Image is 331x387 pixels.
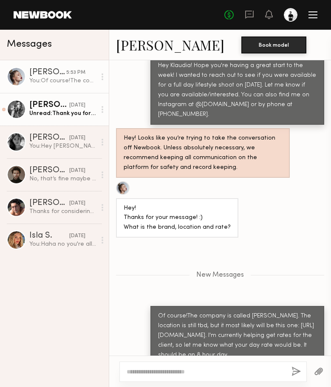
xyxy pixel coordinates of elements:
[29,166,69,175] div: [PERSON_NAME]
[29,232,69,240] div: Isla S.
[116,36,224,54] a: [PERSON_NAME]
[158,61,317,120] div: Hey Klaudia! Hope you're having a great start to the week! I wanted to reach out to see if you we...
[29,77,96,85] div: You: Of course!The company is called [PERSON_NAME]. The location is still tbd, but it most likely...
[69,232,85,240] div: [DATE]
[69,199,85,208] div: [DATE]
[29,142,96,150] div: You: Hey [PERSON_NAME]! Hope you're having a great start to the week! I wanted to reach out to se...
[69,101,85,109] div: [DATE]
[29,208,96,216] div: Thanks for considering me
[124,134,282,173] div: Hey! Looks like you’re trying to take the conversation off Newbook. Unless absolutely necessary, ...
[29,134,69,142] div: [PERSON_NAME]
[158,311,317,360] div: Of course!The company is called [PERSON_NAME]. The location is still tbd, but it most likely will...
[241,41,306,48] a: Book model
[241,36,306,53] button: Book model
[196,272,244,279] span: New Messages
[124,204,231,233] div: Hey! Thanks for your message! :) What is the brand, location and rate?
[7,39,52,49] span: Messages
[29,240,96,248] div: You: Haha no you're all good! Still trying to work budgets with them but I'll definitely keep you...
[29,101,69,109] div: [PERSON_NAME]
[66,69,85,77] div: 5:53 PM
[29,109,96,118] div: Unread: Thank you for the message! Just texted!
[29,175,96,183] div: No, that’s fine maybe they went another direction.
[29,68,66,77] div: [PERSON_NAME]
[69,167,85,175] div: [DATE]
[69,134,85,142] div: [DATE]
[29,199,69,208] div: [PERSON_NAME]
